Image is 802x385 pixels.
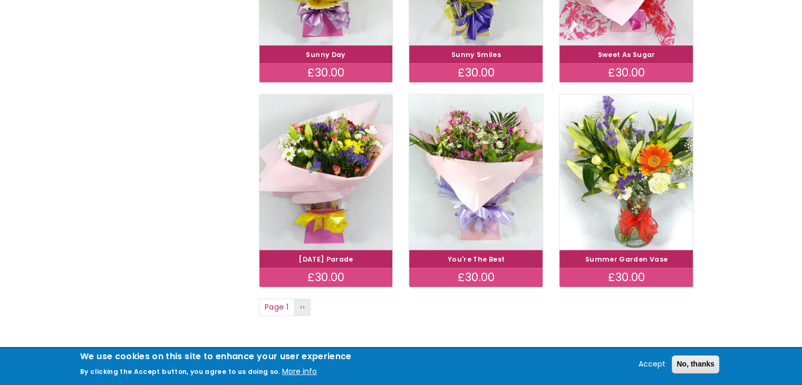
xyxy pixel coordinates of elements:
[259,94,393,250] img: Carnival Parade
[259,268,393,287] div: £30.00
[259,299,694,316] nav: Page navigation
[672,355,719,373] button: No, thanks
[559,268,693,287] div: £30.00
[259,63,393,82] div: £30.00
[259,299,295,316] span: Page 1
[585,255,668,264] a: Summer Garden Vase
[300,302,305,312] span: ››
[448,255,505,264] a: You're The Best
[409,63,543,82] div: £30.00
[80,351,352,362] h2: We use cookies on this site to enhance your user experience
[559,94,693,250] img: Summer Garden Vase
[282,365,317,378] button: More info
[306,50,345,59] a: Sunny Day
[80,367,280,376] p: By clicking the Accept button, you agree to us doing so.
[598,50,655,59] a: Sweet As Sugar
[634,358,670,371] button: Accept
[559,63,693,82] div: £30.00
[451,50,501,59] a: Sunny Smiles
[409,268,543,287] div: £30.00
[409,94,543,250] img: You're The Best
[298,255,353,264] a: [DATE] Parade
